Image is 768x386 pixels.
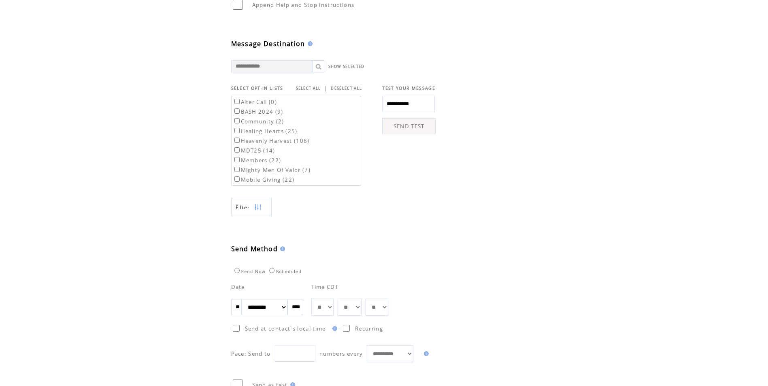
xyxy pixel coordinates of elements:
[234,176,240,182] input: Mobile Giving (22)
[328,64,365,69] a: SHOW SELECTED
[267,269,302,274] label: Scheduled
[233,118,284,125] label: Community (2)
[233,176,295,183] label: Mobile Giving (22)
[355,325,383,332] span: Recurring
[233,127,298,135] label: Healing Hearts (25)
[234,118,240,123] input: Community (2)
[269,268,274,273] input: Scheduled
[245,325,326,332] span: Send at contact`s local time
[231,85,283,91] span: SELECT OPT-IN LISTS
[231,39,305,48] span: Message Destination
[231,350,271,357] span: Pace: Send to
[311,283,339,291] span: Time CDT
[234,99,240,104] input: Alter Call (0)
[296,86,321,91] a: SELECT ALL
[305,41,313,46] img: help.gif
[236,204,250,211] span: Show filters
[232,269,266,274] label: Send Now
[234,108,240,114] input: BASH 2024 (9)
[233,147,275,154] label: MDT25 (14)
[382,118,436,134] a: SEND TEST
[231,283,245,291] span: Date
[278,246,285,251] img: help.gif
[331,86,362,91] a: DESELECT ALL
[252,1,355,8] span: Append Help and Stop instructions
[233,137,310,144] label: Heavenly Harvest (108)
[254,198,262,216] img: filters.png
[234,128,240,133] input: Healing Hearts (25)
[233,157,281,164] label: Members (22)
[234,167,240,172] input: Mighty Men Of Valor (7)
[233,166,311,174] label: Mighty Men Of Valor (7)
[330,326,337,331] img: help.gif
[233,98,277,106] label: Alter Call (0)
[421,351,429,356] img: help.gif
[234,147,240,153] input: MDT25 (14)
[234,268,240,273] input: Send Now
[231,198,272,216] a: Filter
[234,138,240,143] input: Heavenly Harvest (108)
[382,85,435,91] span: TEST YOUR MESSAGE
[233,108,283,115] label: BASH 2024 (9)
[324,85,328,92] span: |
[234,157,240,162] input: Members (22)
[231,244,278,253] span: Send Method
[319,350,363,357] span: numbers every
